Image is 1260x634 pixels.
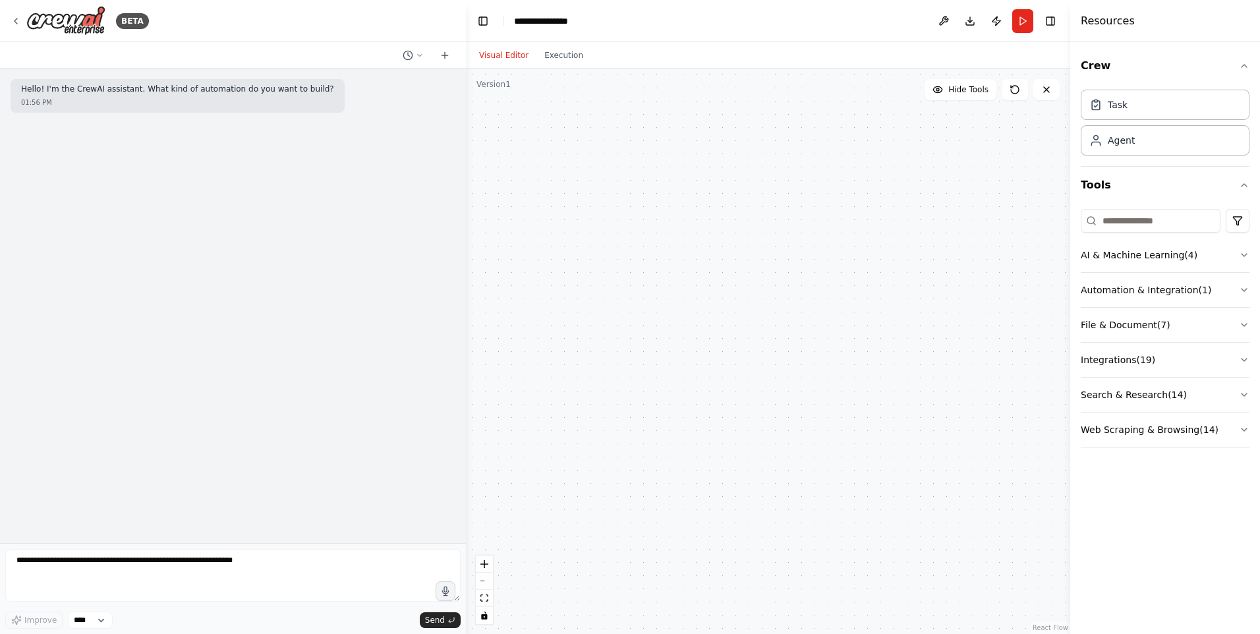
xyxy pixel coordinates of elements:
img: Logo [26,6,105,36]
div: Version 1 [476,79,511,90]
button: Start a new chat [434,47,455,63]
div: BETA [116,13,149,29]
a: React Flow attribution [1033,624,1068,631]
button: Hide right sidebar [1041,12,1060,30]
span: Hide Tools [948,84,988,95]
button: Improve [5,612,63,629]
nav: breadcrumb [514,14,568,28]
button: Hide left sidebar [474,12,492,30]
div: Tools [1081,204,1249,458]
button: fit view [476,590,493,607]
p: Hello! I'm the CrewAI assistant. What kind of automation do you want to build? [21,84,334,95]
span: Send [425,615,445,625]
div: 01:56 PM [21,98,334,107]
button: Search & Research(14) [1081,378,1249,412]
button: zoom out [476,573,493,590]
button: Integrations(19) [1081,343,1249,377]
button: Web Scraping & Browsing(14) [1081,413,1249,447]
button: AI & Machine Learning(4) [1081,238,1249,272]
button: Send [420,612,461,628]
button: Execution [536,47,591,63]
span: Improve [24,615,57,625]
button: Crew [1081,47,1249,84]
div: Crew [1081,84,1249,166]
div: Task [1108,98,1128,111]
button: Tools [1081,167,1249,204]
div: React Flow controls [476,556,493,624]
button: Click to speak your automation idea [436,581,455,601]
h4: Resources [1081,13,1135,29]
button: Switch to previous chat [397,47,429,63]
button: Automation & Integration(1) [1081,273,1249,307]
div: Agent [1108,134,1135,147]
button: Hide Tools [925,79,996,100]
button: Visual Editor [471,47,536,63]
button: toggle interactivity [476,607,493,624]
button: zoom in [476,556,493,573]
button: File & Document(7) [1081,308,1249,342]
